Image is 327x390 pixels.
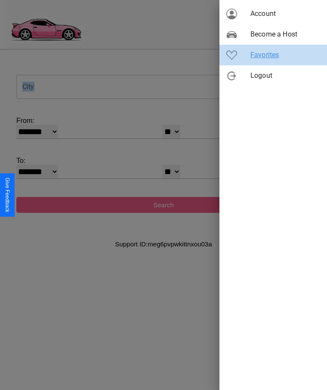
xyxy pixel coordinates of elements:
[250,29,320,40] span: Become a Host
[219,45,327,65] div: Favorites
[219,3,327,24] div: Account
[219,65,327,86] div: Logout
[219,24,327,45] div: Become a Host
[4,178,10,212] div: Give Feedback
[250,71,320,81] span: Logout
[250,9,320,19] span: Account
[250,50,320,60] span: Favorites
